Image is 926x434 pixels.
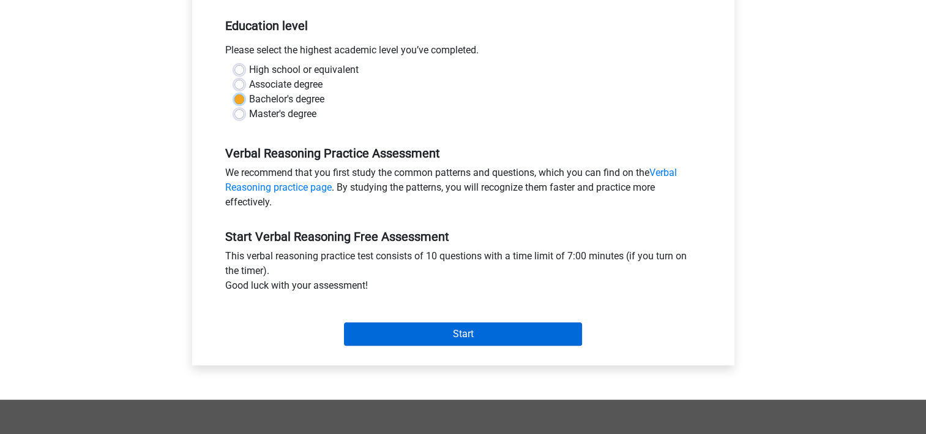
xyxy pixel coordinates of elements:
[216,249,711,298] div: This verbal reasoning practice test consists of 10 questions with a time limit of 7:00 minutes (i...
[225,13,701,38] h5: Education level
[216,43,711,63] div: Please select the highest academic level you’ve completed.
[344,322,582,346] input: Start
[225,229,701,244] h5: Start Verbal Reasoning Free Assessment
[249,107,316,121] label: Master's degree
[225,146,701,161] h5: Verbal Reasoning Practice Assessment
[249,92,324,107] label: Bachelor's degree
[249,77,323,92] label: Associate degree
[216,166,711,215] div: We recommend that you first study the common patterns and questions, which you can find on the . ...
[249,63,359,77] label: High school or equivalent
